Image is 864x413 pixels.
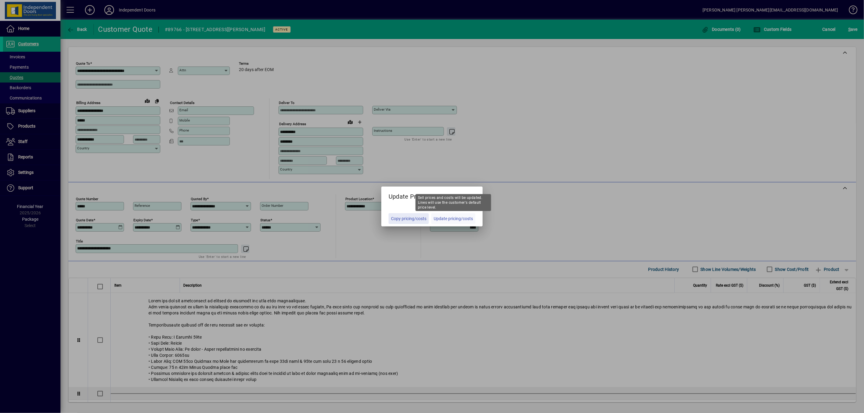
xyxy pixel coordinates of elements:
[391,216,426,222] span: Copy pricing/costs
[431,213,475,224] button: Update pricing/costs
[381,187,483,204] h5: Update Pricing?
[416,194,491,211] div: Sell prices and costs will be updated. Lines will use the customer's default price level.
[389,213,429,224] button: Copy pricing/costs
[434,216,473,222] span: Update pricing/costs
